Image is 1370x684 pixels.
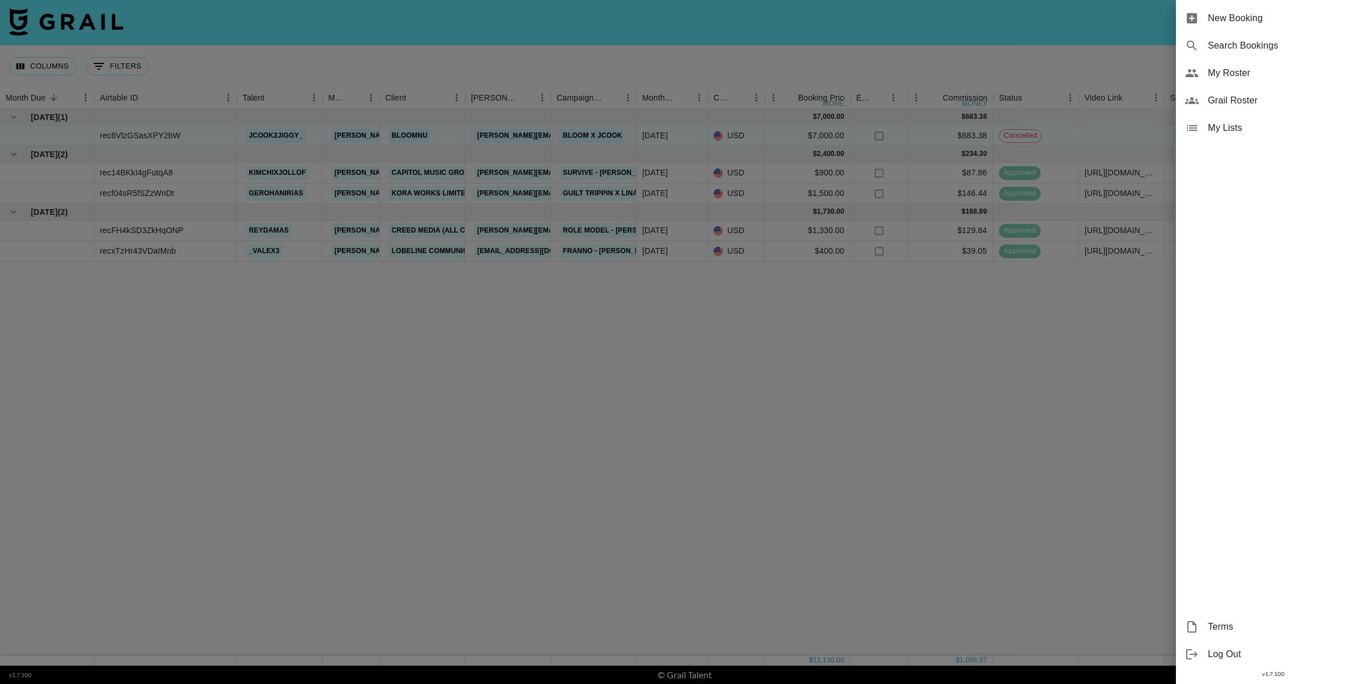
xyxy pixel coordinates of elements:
span: Terms [1208,620,1361,634]
span: New Booking [1208,11,1361,25]
div: My Roster [1176,59,1370,87]
div: Grail Roster [1176,87,1370,114]
span: My Lists [1208,121,1361,135]
span: Search Bookings [1208,39,1361,53]
span: My Roster [1208,66,1361,80]
div: Log Out [1176,641,1370,668]
div: Terms [1176,613,1370,641]
div: New Booking [1176,5,1370,32]
div: Search Bookings [1176,32,1370,59]
div: My Lists [1176,114,1370,142]
div: v 1.7.100 [1176,668,1370,680]
span: Log Out [1208,647,1361,661]
span: Grail Roster [1208,94,1361,107]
